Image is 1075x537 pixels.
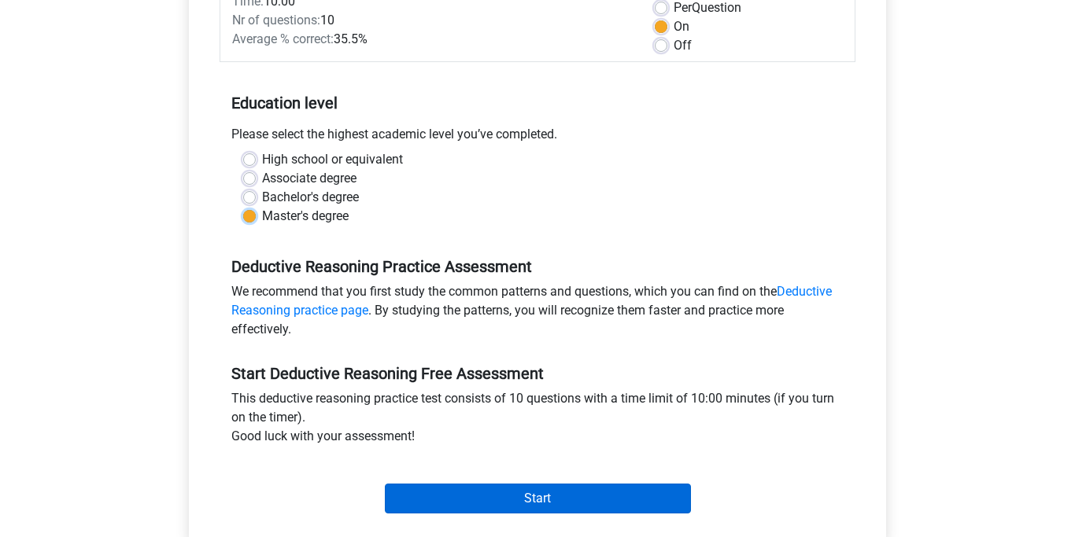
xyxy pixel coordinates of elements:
[220,125,855,150] div: Please select the highest academic level you’ve completed.
[220,389,855,452] div: This deductive reasoning practice test consists of 10 questions with a time limit of 10:00 minute...
[674,36,692,55] label: Off
[262,188,359,207] label: Bachelor's degree
[262,169,356,188] label: Associate degree
[674,17,689,36] label: On
[232,13,320,28] span: Nr of questions:
[231,257,844,276] h5: Deductive Reasoning Practice Assessment
[220,11,643,30] div: 10
[262,150,403,169] label: High school or equivalent
[231,87,844,119] h5: Education level
[262,207,349,226] label: Master's degree
[232,31,334,46] span: Average % correct:
[220,282,855,345] div: We recommend that you first study the common patterns and questions, which you can find on the . ...
[231,364,844,383] h5: Start Deductive Reasoning Free Assessment
[220,30,643,49] div: 35.5%
[385,484,691,513] input: Start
